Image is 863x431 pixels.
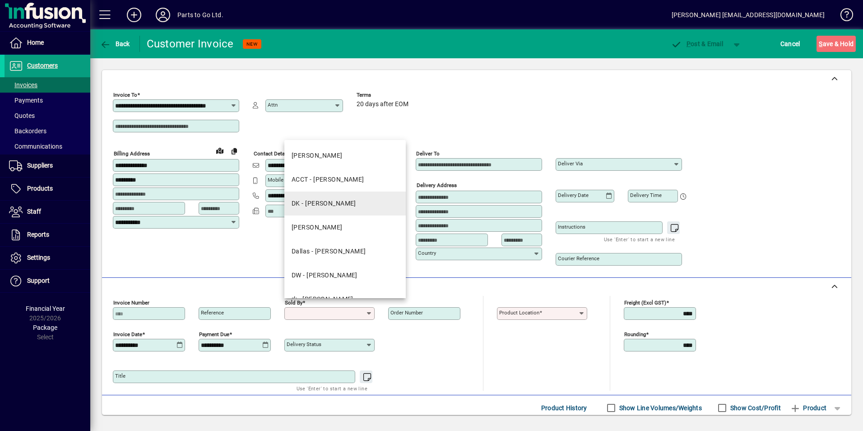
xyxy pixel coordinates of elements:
span: Reports [27,231,49,238]
mat-option: ACCT - David Wynne [284,168,406,192]
span: Staff [27,208,41,215]
button: Save & Hold [817,36,856,52]
span: Suppliers [27,162,53,169]
span: Invoices [9,81,37,89]
a: Staff [5,201,90,223]
mat-hint: Use 'Enter' to start a new line [297,383,367,394]
mat-label: Delivery time [630,192,662,198]
span: Package [33,324,57,331]
a: Invoices [5,77,90,93]
div: Customer Invoice [147,37,234,51]
mat-option: rk - Rajat Kapoor [284,287,406,311]
a: Quotes [5,108,90,123]
span: Customers [27,62,58,69]
mat-label: Sold by [285,300,302,306]
button: Product History [538,400,591,416]
span: Product History [541,401,587,415]
span: Terms [357,92,411,98]
span: Back [100,40,130,47]
div: [PERSON_NAME] [292,151,343,160]
mat-label: Title [115,373,125,379]
mat-option: Dallas - Dallas Iosefo [284,239,406,263]
span: Products [27,185,53,192]
button: Add [120,7,148,23]
a: Knowledge Base [834,2,852,31]
a: Products [5,178,90,200]
div: DK - [PERSON_NAME] [292,199,356,208]
a: Payments [5,93,90,108]
span: ost & Email [671,40,723,47]
a: Home [5,32,90,54]
button: Back [97,36,132,52]
button: Cancel [778,36,803,52]
mat-label: Delivery date [558,192,589,198]
button: Copy to Delivery address [227,144,241,158]
div: Dallas - [PERSON_NAME] [292,247,366,256]
span: 20 days after EOM [357,101,408,108]
mat-label: Reference [201,309,224,316]
span: Home [27,39,44,46]
mat-option: DAVE - Dave Keogan [284,144,406,168]
span: S [819,40,822,47]
span: ave & Hold [819,37,854,51]
span: Cancel [780,37,800,51]
mat-label: Invoice date [113,331,142,337]
button: Product [785,400,831,416]
div: rk - [PERSON_NAME] [292,295,353,304]
mat-label: Product location [499,309,539,316]
a: View on map [213,143,227,158]
a: Backorders [5,123,90,139]
mat-label: Invoice To [113,92,137,98]
mat-label: Rounding [624,331,646,337]
mat-label: Delivery status [287,341,321,347]
span: NEW [246,41,258,47]
a: Reports [5,224,90,246]
span: Backorders [9,127,46,135]
mat-label: Freight (excl GST) [624,300,666,306]
span: Communications [9,143,62,150]
mat-label: Courier Reference [558,255,599,262]
div: [PERSON_NAME] [292,223,343,232]
mat-label: Mobile [268,177,283,183]
mat-label: Invoice number [113,300,149,306]
div: ACCT - [PERSON_NAME] [292,175,364,184]
span: Financial Year [26,305,65,312]
label: Show Line Volumes/Weights [617,403,702,412]
div: Parts to Go Ltd. [177,8,223,22]
span: Support [27,277,50,284]
a: Suppliers [5,155,90,177]
mat-label: Instructions [558,224,585,230]
button: Post & Email [666,36,728,52]
mat-label: Country [418,250,436,256]
label: Show Cost/Profit [728,403,781,412]
a: Settings [5,247,90,269]
mat-label: Deliver To [416,150,440,157]
mat-label: Payment due [199,331,229,337]
div: [PERSON_NAME] [EMAIL_ADDRESS][DOMAIN_NAME] [672,8,825,22]
mat-label: Order number [390,309,423,316]
mat-label: Deliver via [558,160,583,167]
mat-label: Attn [268,102,278,108]
mat-option: DK - Dharmendra Kumar [284,192,406,215]
mat-option: LD - Laurie Dawes [284,215,406,239]
mat-option: DW - Dave Wheatley [284,263,406,287]
span: Payments [9,97,43,104]
span: Settings [27,254,50,261]
app-page-header-button: Back [90,36,140,52]
a: Communications [5,139,90,154]
span: P [687,40,691,47]
a: Support [5,270,90,292]
span: Quotes [9,112,35,119]
button: Profile [148,7,177,23]
div: DW - [PERSON_NAME] [292,271,357,280]
mat-hint: Use 'Enter' to start a new line [604,234,675,244]
span: Product [790,401,826,415]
